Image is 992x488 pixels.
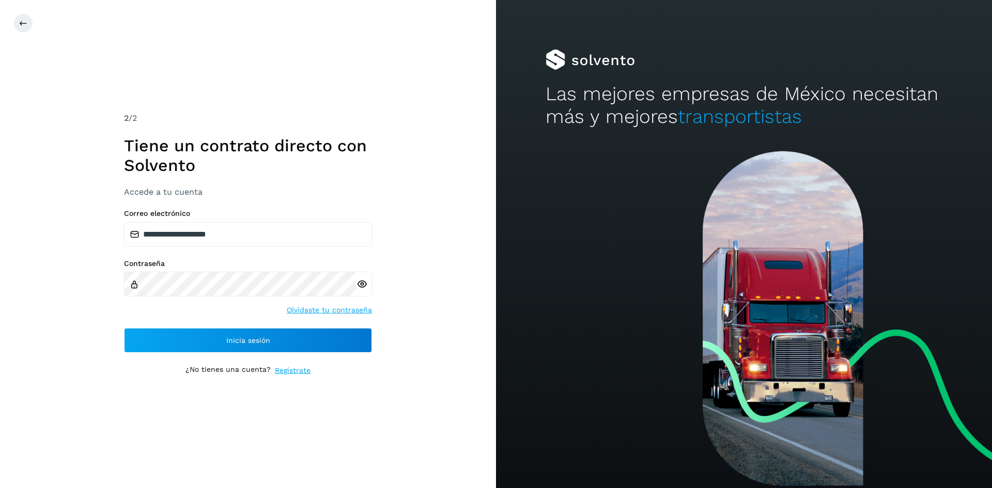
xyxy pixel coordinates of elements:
[124,113,129,123] span: 2
[287,305,372,316] a: Olvidaste tu contraseña
[124,187,372,197] h3: Accede a tu cuenta
[678,105,802,128] span: transportistas
[275,365,311,376] a: Regístrate
[124,259,372,268] label: Contraseña
[124,328,372,353] button: Inicia sesión
[124,136,372,176] h1: Tiene un contrato directo con Solvento
[226,337,270,344] span: Inicia sesión
[185,365,271,376] p: ¿No tienes una cuenta?
[124,112,372,124] div: /2
[124,209,372,218] label: Correo electrónico
[546,83,942,129] h2: Las mejores empresas de México necesitan más y mejores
